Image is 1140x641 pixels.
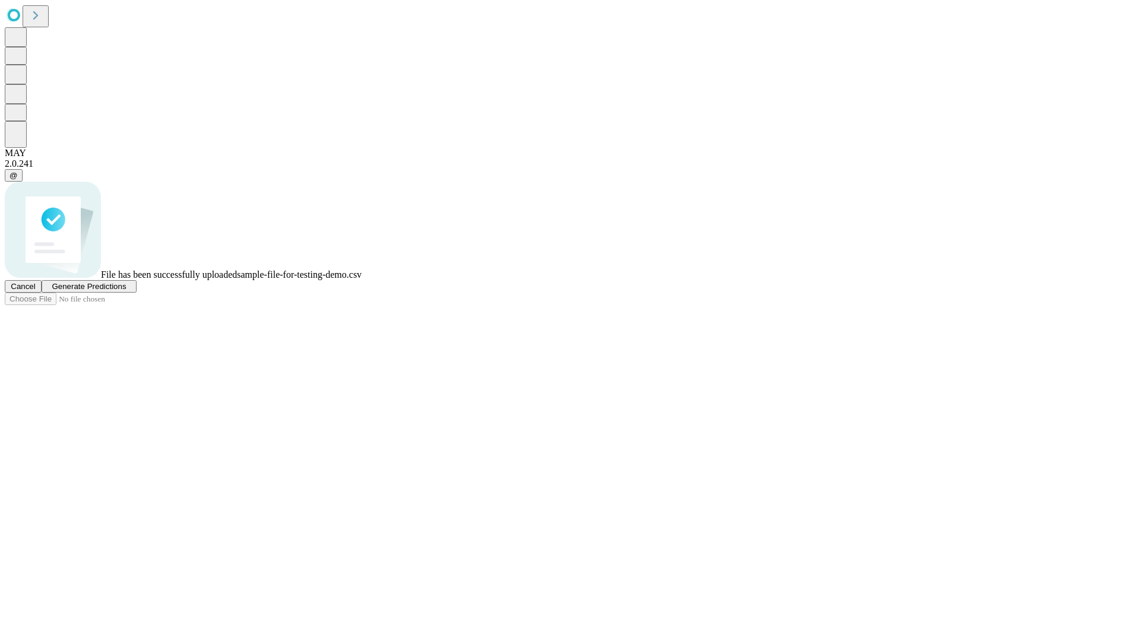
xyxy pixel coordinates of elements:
button: @ [5,169,23,182]
span: File has been successfully uploaded [101,269,237,280]
span: Generate Predictions [52,282,126,291]
span: Cancel [11,282,36,291]
span: @ [9,171,18,180]
button: Generate Predictions [42,280,137,293]
div: MAY [5,148,1135,158]
span: sample-file-for-testing-demo.csv [237,269,362,280]
div: 2.0.241 [5,158,1135,169]
button: Cancel [5,280,42,293]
